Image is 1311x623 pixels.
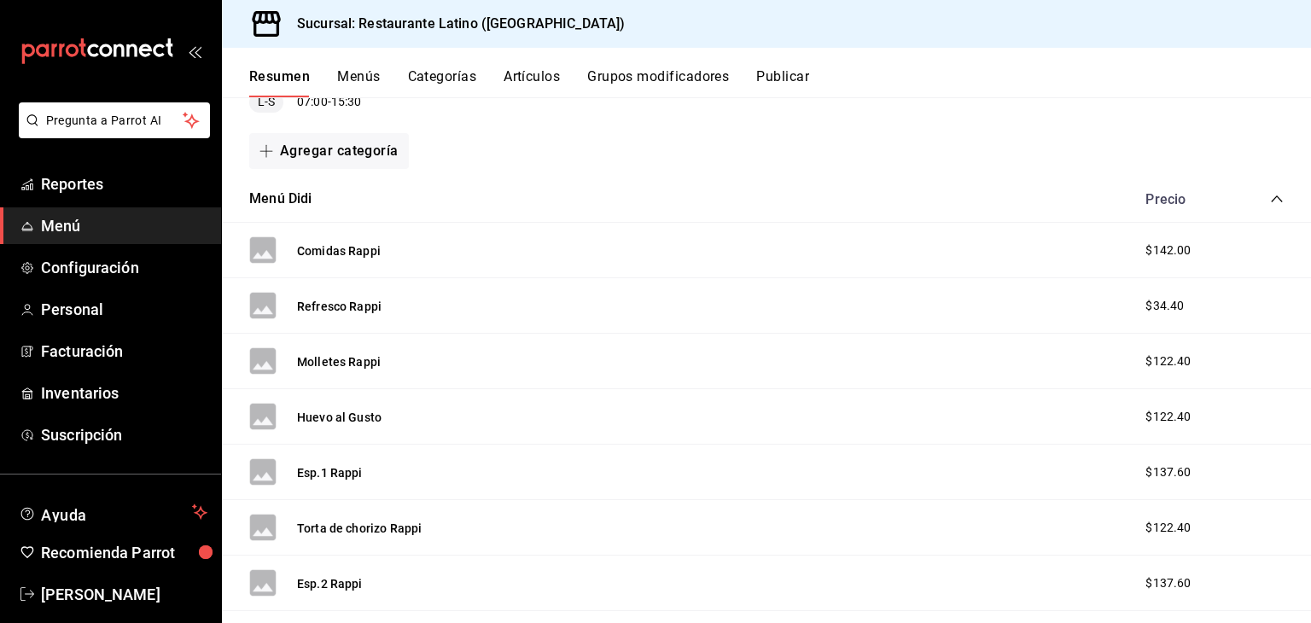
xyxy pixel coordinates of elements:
[41,340,207,363] span: Facturación
[19,102,210,138] button: Pregunta a Parrot AI
[1270,192,1284,206] button: collapse-category-row
[249,68,1311,97] div: navigation tabs
[41,298,207,321] span: Personal
[41,541,207,564] span: Recomienda Parrot
[41,172,207,195] span: Reportes
[251,93,282,111] span: L-S
[41,381,207,405] span: Inventarios
[297,353,381,370] button: Molletes Rappi
[1145,463,1191,481] span: $137.60
[1145,519,1191,537] span: $122.40
[756,68,809,97] button: Publicar
[41,583,207,606] span: [PERSON_NAME]
[1145,242,1191,259] span: $142.00
[46,112,184,130] span: Pregunta a Parrot AI
[1145,408,1191,426] span: $122.40
[1145,352,1191,370] span: $122.40
[12,124,210,142] a: Pregunta a Parrot AI
[1128,191,1238,207] div: Precio
[337,68,380,97] button: Menús
[297,409,382,426] button: Huevo al Gusto
[249,68,310,97] button: Resumen
[249,133,409,169] button: Agregar categoría
[504,68,560,97] button: Artículos
[1145,574,1191,592] span: $137.60
[297,298,382,315] button: Refresco Rappi
[41,502,185,522] span: Ayuda
[41,256,207,279] span: Configuración
[297,464,363,481] button: Esp.1 Rappi
[41,423,207,446] span: Suscripción
[41,214,207,237] span: Menú
[188,44,201,58] button: open_drawer_menu
[297,575,363,592] button: Esp.2 Rappi
[297,520,422,537] button: Torta de chorizo Rappi
[1145,297,1184,315] span: $34.40
[249,189,312,209] button: Menú Didi
[283,14,625,34] h3: Sucursal: Restaurante Latino ([GEOGRAPHIC_DATA])
[249,92,361,113] div: 07:00 - 15:30
[297,242,381,259] button: Comidas Rappi
[587,68,729,97] button: Grupos modificadores
[408,68,477,97] button: Categorías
